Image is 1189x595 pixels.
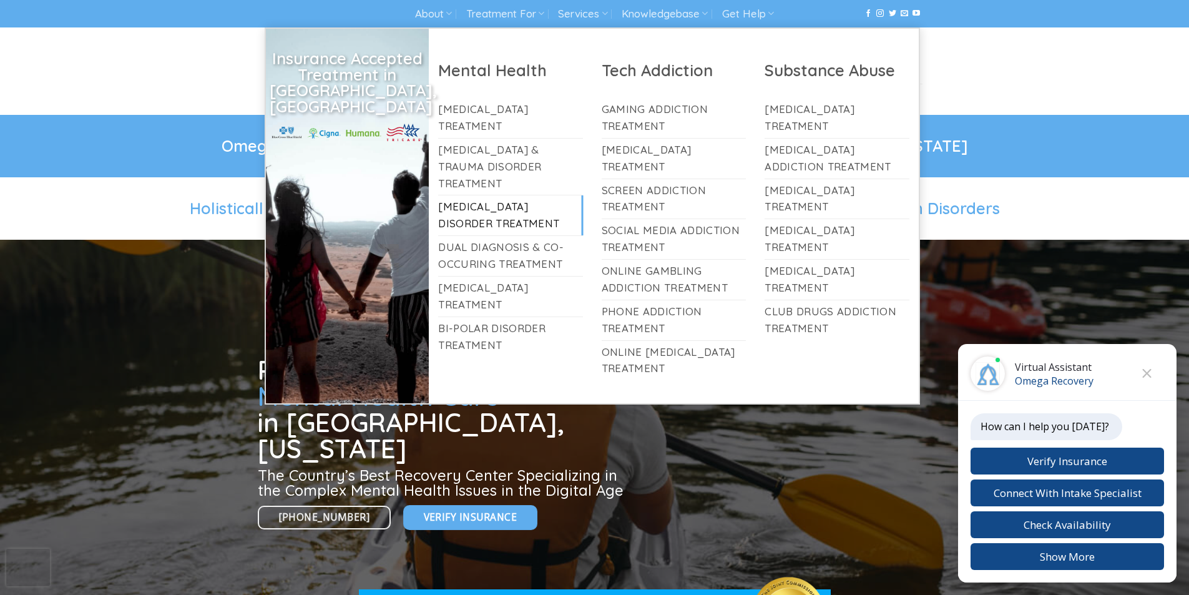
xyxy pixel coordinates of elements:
[765,139,909,179] a: [MEDICAL_DATA] Addiction Treatment
[602,98,746,138] a: Gaming Addiction Treatment
[622,2,708,26] a: Knowledgebase
[864,9,872,18] a: Follow on Facebook
[438,277,583,317] a: [MEDICAL_DATA] Treatment
[602,260,746,300] a: Online Gambling Addiction Treatment
[258,357,629,462] h1: Remarkable in [GEOGRAPHIC_DATA], [US_STATE]
[602,179,746,219] a: Screen Addiction Treatment
[901,9,908,18] a: Send us an email
[438,195,583,235] a: [MEDICAL_DATA] Disorder Treatment
[466,2,544,26] a: Treatment For
[258,380,499,413] span: Mental Health Care
[889,9,896,18] a: Follow on Twitter
[438,236,583,276] a: Dual Diagnosis & Co-Occuring Treatment
[258,468,629,498] h3: The Country’s Best Recovery Center Specializing in the Complex Mental Health Issues in the Digita...
[270,51,424,114] h2: Insurance Accepted Treatment in [GEOGRAPHIC_DATA], [GEOGRAPHIC_DATA]
[415,2,452,26] a: About
[6,549,50,586] iframe: reCAPTCHA
[424,509,517,525] span: Verify Insurance
[765,260,909,300] a: [MEDICAL_DATA] Treatment
[765,300,909,340] a: Club Drugs Addiction Treatment
[602,139,746,179] a: [MEDICAL_DATA] Treatment
[722,2,774,26] a: Get Help
[279,509,370,525] span: [PHONE_NUMBER]
[765,219,909,259] a: [MEDICAL_DATA] Treatment
[403,505,537,529] a: Verify Insurance
[602,60,746,81] h2: Tech Addiction
[765,179,909,219] a: [MEDICAL_DATA] Treatment
[558,2,607,26] a: Services
[438,317,583,357] a: Bi-Polar Disorder Treatment
[258,506,391,530] a: [PHONE_NUMBER]
[602,300,746,340] a: Phone Addiction Treatment
[438,139,583,195] a: [MEDICAL_DATA] & Trauma Disorder Treatment
[765,60,909,81] h2: Substance Abuse
[602,219,746,259] a: Social Media Addiction Treatment
[602,341,746,381] a: Online [MEDICAL_DATA] Treatment
[765,98,909,138] a: [MEDICAL_DATA] Treatment
[438,98,583,138] a: [MEDICAL_DATA] Treatment
[913,9,920,18] a: Follow on YouTube
[190,199,1000,218] span: Holistically Oriented Counseling and Comprehensive Wellness For Struggling With Mental Health Dis...
[438,60,583,81] h2: Mental Health
[876,9,884,18] a: Follow on Instagram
